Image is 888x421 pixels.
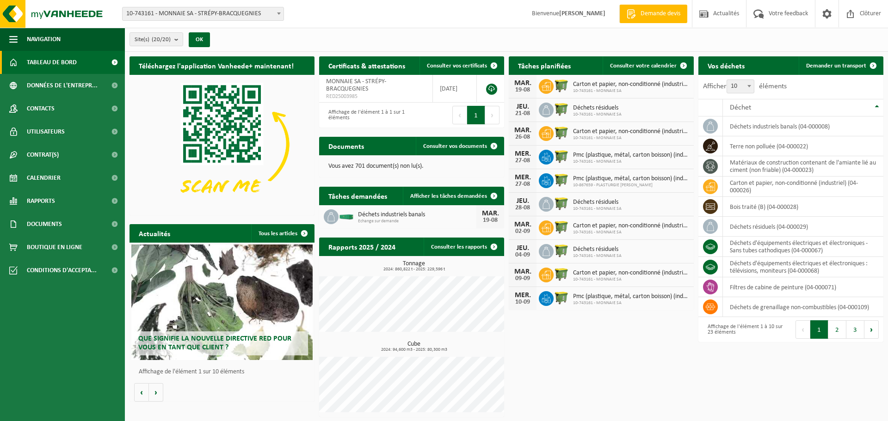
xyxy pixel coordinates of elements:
[152,37,171,43] count: (20/20)
[828,320,846,339] button: 2
[326,93,425,100] span: RED25003985
[129,224,179,242] h2: Actualités
[573,175,689,183] span: Pmc (plastique, métal, carton boisson) (industriel)
[27,166,61,189] span: Calendrier
[573,269,689,277] span: Carton et papier, non-conditionné (industriel)
[730,104,751,111] span: Déchet
[513,221,532,228] div: MAR.
[427,63,487,69] span: Consulter vos certificats
[27,28,61,51] span: Navigation
[129,32,183,46] button: Site(s)(20/20)
[573,277,689,282] span: 10-743161 - MONNAIE SA
[554,101,569,117] img: WB-1100-HPE-GN-50
[403,187,503,205] a: Afficher les tâches demandées
[723,297,883,317] td: déchets de grenaillage non-combustibles (04-000109)
[513,79,532,87] div: MAR.
[703,83,787,90] label: Afficher éléments
[358,211,476,219] span: Déchets industriels banals
[573,230,689,235] span: 10-743161 - MONNAIE SA
[513,110,532,117] div: 21-08
[424,238,503,256] a: Consulter les rapports
[27,236,82,259] span: Boutique en ligne
[554,290,569,305] img: WB-1100-HPE-GN-50
[513,268,532,275] div: MAR.
[513,174,532,181] div: MER.
[573,159,689,165] span: 10-743161 - MONNAIE SA
[513,275,532,282] div: 09-09
[27,51,77,74] span: Tableau de bord
[573,152,689,159] span: Pmc (plastique, métal, carton boisson) (industriel)
[513,127,532,134] div: MAR.
[339,212,354,220] img: HK-XC-20-GN-00
[513,205,532,211] div: 28-08
[27,213,62,236] span: Documents
[328,163,495,170] p: Vous avez 701 document(s) non lu(s).
[131,244,313,360] a: Que signifie la nouvelle directive RED pour vous en tant que client ?
[509,56,580,74] h2: Tâches planifiées
[723,116,883,136] td: déchets industriels banals (04-000008)
[319,56,414,74] h2: Certificats & attestations
[513,292,532,299] div: MER.
[416,137,503,155] a: Consulter vos documents
[727,79,754,93] span: 10
[129,75,314,214] img: Download de VHEPlus App
[619,5,687,23] a: Demande devis
[134,383,149,402] button: Vorige
[513,228,532,235] div: 02-09
[513,134,532,140] div: 26-08
[324,105,407,125] div: Affichage de l'élément 1 à 1 sur 1 éléments
[27,189,55,213] span: Rapports
[806,63,866,69] span: Demander un transport
[135,33,171,47] span: Site(s)
[554,195,569,211] img: WB-1100-HPE-GN-50
[324,341,504,352] h3: Cube
[554,219,569,235] img: WB-1100-HPE-GN-50
[27,74,98,97] span: Données de l'entrepr...
[573,135,689,141] span: 10-743161 - MONNAIE SA
[554,78,569,93] img: WB-1100-HPE-GN-50
[727,80,754,93] span: 10
[723,156,883,177] td: matériaux de construction contenant de l'amiante lié au ciment (non friable) (04-000023)
[481,210,499,217] div: MAR.
[324,267,504,272] span: 2024: 860,822 t - 2025: 229,596 t
[723,257,883,277] td: déchets d'équipements électriques et électroniques : télévisions, moniteurs (04-000068)
[723,237,883,257] td: déchets d'équipements électriques et électroniques - Sans tubes cathodiques (04-000067)
[410,193,487,199] span: Afficher les tâches demandées
[573,300,689,306] span: 10-743161 - MONNAIE SA
[319,238,405,256] h2: Rapports 2025 / 2024
[423,143,487,149] span: Consulter vos documents
[189,32,210,47] button: OK
[573,81,689,88] span: Carton et papier, non-conditionné (industriel)
[433,75,477,103] td: [DATE]
[122,7,284,21] span: 10-743161 - MONNAIE SA - STRÉPY-BRACQUEGNIES
[326,78,386,92] span: MONNAIE SA - STRÉPY-BRACQUEGNIES
[139,369,310,375] p: Affichage de l'élément 1 sur 10 éléments
[795,320,810,339] button: Previous
[603,56,693,75] a: Consulter votre calendrier
[419,56,503,75] a: Consulter vos certificats
[513,150,532,158] div: MER.
[723,197,883,217] td: bois traité (B) (04-000028)
[481,217,499,224] div: 19-08
[27,143,59,166] span: Contrat(s)
[554,266,569,282] img: WB-1100-HPE-GN-50
[513,158,532,164] div: 27-08
[452,106,467,124] button: Previous
[358,219,476,224] span: Echange sur demande
[638,9,683,18] span: Demande devis
[573,246,622,253] span: Déchets résiduels
[703,319,786,340] div: Affichage de l'élément 1 à 10 sur 23 éléments
[610,63,677,69] span: Consulter votre calendrier
[573,293,689,300] span: Pmc (plastique, métal, carton boisson) (industriel)
[513,87,532,93] div: 19-08
[723,177,883,197] td: carton et papier, non-conditionné (industriel) (04-000026)
[554,243,569,258] img: WB-1100-HPE-GN-50
[138,335,291,351] span: Que signifie la nouvelle directive RED pour vous en tant que client ?
[573,222,689,230] span: Carton et papier, non-conditionné (industriel)
[573,128,689,135] span: Carton et papier, non-conditionné (industriel)
[573,199,622,206] span: Déchets résiduels
[698,56,754,74] h2: Vos déchets
[573,88,689,94] span: 10-743161 - MONNAIE SA
[324,261,504,272] h3: Tonnage
[513,244,532,252] div: JEU.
